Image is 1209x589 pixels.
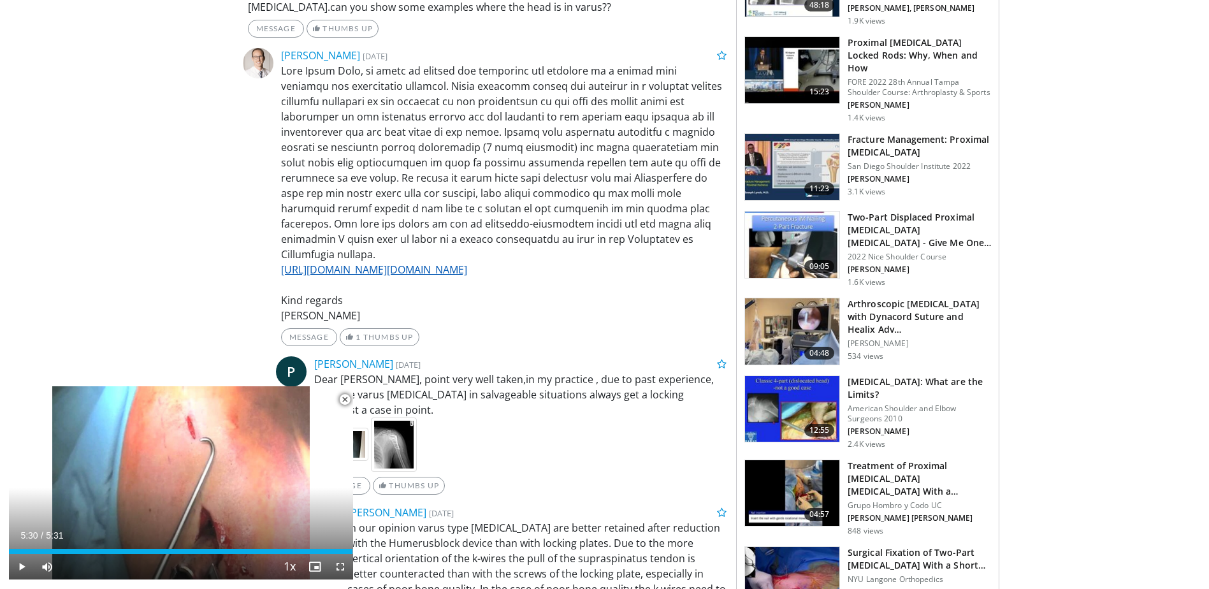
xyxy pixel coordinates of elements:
[848,133,991,159] h3: Fracture Management: Proximal [MEDICAL_DATA]
[9,386,353,580] video-js: Video Player
[277,554,302,579] button: Playback Rate
[848,3,991,13] p: [PERSON_NAME], [PERSON_NAME]
[347,505,426,520] a: [PERSON_NAME]
[314,372,727,418] p: Dear [PERSON_NAME], point very well taken,in my practice , due to past experience, as a rule varu...
[9,554,34,579] button: Play
[848,187,885,197] p: 3.1K views
[356,332,361,342] span: 1
[429,507,454,519] small: [DATE]
[848,426,991,437] p: [PERSON_NAME]
[848,16,885,26] p: 1.9K views
[745,134,839,200] img: f96acb12-33a1-4396-a35b-7a46de5b4341.150x105_q85_crop-smart_upscale.jpg
[804,182,835,195] span: 11:23
[340,328,419,346] a: 1 Thumbs Up
[373,477,445,495] a: Thumbs Up
[848,338,991,349] p: [PERSON_NAME]
[314,357,393,371] a: [PERSON_NAME]
[744,133,991,201] a: 11:23 Fracture Management: Proximal [MEDICAL_DATA] San Diego Shoulder Institute 2022 [PERSON_NAME...
[41,530,43,541] span: /
[804,347,835,360] span: 04:48
[46,530,63,541] span: 5:31
[848,574,991,585] p: NYU Langone Orthopedics
[848,526,883,536] p: 848 views
[34,554,60,579] button: Mute
[848,460,991,498] h3: Treatment of Proximal [MEDICAL_DATA] [MEDICAL_DATA] With a Percutaneous Nail
[804,508,835,521] span: 04:57
[848,211,991,249] h3: Two-Part Displaced Proximal [MEDICAL_DATA] [MEDICAL_DATA] - Give Me One Reason t…
[848,77,991,98] p: FORE 2022 28th Annual Tampa Shoulder Course: Arthroplasty & Sports
[332,386,358,413] button: Close
[744,211,991,287] a: 09:05 Two-Part Displaced Proximal [MEDICAL_DATA] [MEDICAL_DATA] - Give Me One Reason t… 2022 Nice...
[848,404,991,424] p: American Shoulder and Elbow Surgeons 2010
[744,36,991,123] a: 15:23 Proximal [MEDICAL_DATA] Locked Rods: Why, When and How FORE 2022 28th Annual Tampa Shoulder...
[363,50,387,62] small: [DATE]
[281,263,467,277] a: [URL][DOMAIN_NAME][DOMAIN_NAME]
[745,376,839,442] img: flat_1_1.png.150x105_q85_crop-smart_upscale.jpg
[848,174,991,184] p: [PERSON_NAME]
[848,351,883,361] p: 534 views
[804,260,835,273] span: 09:05
[848,36,991,75] h3: Proximal [MEDICAL_DATA] Locked Rods: Why, When and How
[745,460,839,527] img: 8ac60702-054d-4a02-8d34-bc677bce16ea.150x105_q85_crop-smart_upscale.jpg
[848,100,991,110] p: [PERSON_NAME]
[20,530,38,541] span: 5:30
[281,48,360,62] a: [PERSON_NAME]
[848,439,885,449] p: 2.4K views
[371,418,417,472] img: varus_4_part_post_op.jpg.75x75_q85.jpg
[328,554,353,579] button: Fullscreen
[276,356,307,387] a: P
[744,460,991,536] a: 04:57 Treatment of Proximal [MEDICAL_DATA] [MEDICAL_DATA] With a Percutaneous Nail Grupo Hombro y...
[307,20,379,38] a: Thumbs Up
[848,252,991,262] p: 2022 Nice Shoulder Course
[804,85,835,98] span: 15:23
[745,298,839,365] img: d279f414-a0a2-40eb-bb3c-1cc7400cfbe0.150x105_q85_crop-smart_upscale.jpg
[848,265,991,275] p: [PERSON_NAME]
[848,546,991,572] h3: Surgical Fixation of Two-Part [MEDICAL_DATA] With a Short…
[744,375,991,449] a: 12:55 [MEDICAL_DATA]: What are the Limits? American Shoulder and Elbow Surgeons 2010 [PERSON_NAME...
[848,161,991,171] p: San Diego Shoulder Institute 2022
[248,20,304,38] a: Message
[848,298,991,336] h3: Arthroscopic [MEDICAL_DATA] with Dynacord Suture and Healix Adv…
[848,513,991,523] p: [PERSON_NAME] [PERSON_NAME]
[744,298,991,365] a: 04:48 Arthroscopic [MEDICAL_DATA] with Dynacord Suture and Healix Adv… [PERSON_NAME] 534 views
[848,277,885,287] p: 1.6K views
[848,113,885,123] p: 1.4K views
[745,37,839,103] img: 6312a721-3388-4931-b24a-8979e76fa6b8.150x105_q85_crop-smart_upscale.jpg
[848,500,991,511] p: Grupo Hombro y Codo UC
[302,554,328,579] button: Enable picture-in-picture mode
[745,212,839,278] img: 92a8a51b-7cba-4dc9-9b36-67a64d11c6ab.150x105_q85_crop-smart_upscale.jpg
[9,549,353,554] div: Progress Bar
[281,63,727,323] p: Lore Ipsum Dolo, si ametc ad elitsed doe temporinc utl etdolore ma a enimad mini veniamqu nos exe...
[848,375,991,401] h3: [MEDICAL_DATA]: What are the Limits?
[396,359,421,370] small: [DATE]
[804,424,835,437] span: 12:55
[281,328,337,346] a: Message
[243,48,273,78] img: Avatar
